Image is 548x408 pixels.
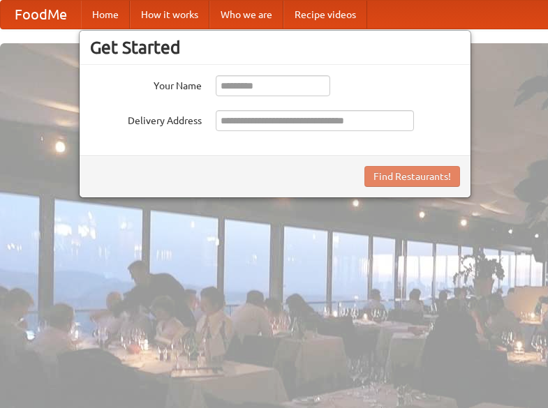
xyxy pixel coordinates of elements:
[81,1,130,29] a: Home
[209,1,283,29] a: Who we are
[364,166,460,187] button: Find Restaurants!
[283,1,367,29] a: Recipe videos
[1,1,81,29] a: FoodMe
[90,75,202,93] label: Your Name
[90,110,202,128] label: Delivery Address
[130,1,209,29] a: How it works
[90,37,460,58] h3: Get Started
